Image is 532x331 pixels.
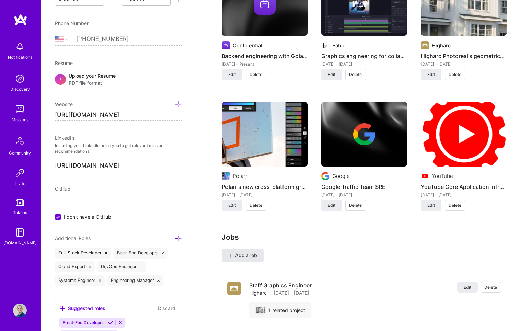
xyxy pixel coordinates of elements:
[59,305,65,311] i: icon SuggestedTeams
[227,282,241,295] img: Company logo
[421,191,507,198] div: [DATE] - [DATE]
[157,279,160,282] i: icon Close
[229,254,232,258] i: icon PlusBlack
[332,42,346,49] div: Fable
[3,239,37,247] div: [DOMAIN_NAME]
[13,72,27,85] img: discovery
[256,307,265,313] img: Higharc
[464,284,471,290] span: Edit
[249,282,312,289] h4: Staff Graphics Engineer
[421,102,507,167] img: YouTube Core Application Infrastructure Team
[349,202,362,208] span: Delete
[421,182,507,191] h4: YouTube Core Application Infrastructure Team
[55,143,182,155] p: Including your LinkedIn helps you to get relevant mission recommendations.
[13,226,27,239] img: guide book
[59,305,105,312] div: Suggested roles
[55,101,73,107] span: Website
[321,41,329,49] img: Company logo
[107,275,163,286] div: Engineering Manager
[328,202,335,208] span: Edit
[449,71,461,78] span: Delete
[162,252,165,254] i: icon Close
[222,182,308,191] h4: Polarr's new cross-platform graphics engine architecture and tooling
[321,191,407,198] div: [DATE] - [DATE]
[114,248,168,259] div: Back-End Developer
[105,252,107,254] i: icon Close
[140,265,142,268] i: icon Close
[222,52,308,60] h4: Backend engineering with Golang on GCP
[449,202,461,208] span: Delete
[233,172,247,180] div: Polarr
[9,149,31,157] div: Community
[222,41,230,49] img: Company logo
[328,71,335,78] span: Edit
[233,42,262,49] div: Confidential
[14,14,27,26] img: logo
[99,279,101,282] i: icon Close
[13,166,27,180] img: Invite
[55,110,182,121] input: http://...
[421,172,429,180] img: Company logo
[432,42,451,49] div: Higharc
[76,29,182,49] input: +1 (000) 000-0000
[55,248,111,259] div: Full-Stack Developer
[55,235,91,241] span: Additional Roles
[250,202,262,208] span: Delete
[64,213,111,220] span: I don't have a GitHub
[427,71,435,78] span: Edit
[58,75,62,82] span: +
[249,302,311,318] div: 1 related project
[228,202,236,208] span: Edit
[421,60,507,68] div: [DATE] - [DATE]
[12,133,28,149] img: Community
[222,60,308,68] div: [DATE] - Present
[8,54,32,61] div: Notifications
[274,289,309,296] span: [DATE] - [DATE]
[108,320,113,325] i: Accept
[156,304,177,312] button: Discard
[432,172,453,180] div: YouTube
[421,41,429,49] img: Company logo
[484,284,497,290] span: Delete
[13,102,27,116] img: teamwork
[69,72,116,87] div: Upload your Resume
[249,289,267,296] span: Higharc
[89,265,91,268] i: icon Close
[55,60,73,66] span: Resume
[321,52,407,60] h4: Graphics engineering for collaborative motion design platform
[421,52,507,60] h4: Higharc Photoreal's geometrical and imaging infrastructure
[222,233,507,241] h3: Jobs
[349,71,362,78] span: Delete
[16,199,24,206] img: tokens
[118,320,123,325] i: Reject
[63,320,104,325] span: Front-End Developer
[55,186,70,192] span: GitHub
[321,172,329,180] img: Company logo
[55,20,89,26] span: Phone Number
[69,79,116,87] span: PDF file format
[55,275,105,286] div: Systems Engineer
[222,102,308,167] img: Polarr's new cross-platform graphics engine architecture and tooling
[332,172,350,180] div: Google
[13,40,27,54] img: bell
[229,252,257,259] span: Add a job
[269,289,271,296] span: ·
[222,191,308,198] div: [DATE] - [DATE]
[12,116,28,123] div: Missions
[97,261,146,272] div: DevOps Engineer
[13,209,27,216] div: Tokens
[321,182,407,191] h4: Google Traffic Team SRE
[15,180,25,187] div: Invite
[55,261,95,272] div: Cloud Expert
[13,304,27,317] img: User Avatar
[250,71,262,78] span: Delete
[353,123,375,145] img: Company logo
[55,135,74,141] span: LinkedIn
[321,60,407,68] div: [DATE] - [DATE]
[222,172,230,180] img: Company logo
[10,85,30,93] div: Discovery
[427,202,435,208] span: Edit
[228,71,236,78] span: Edit
[321,102,407,167] img: cover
